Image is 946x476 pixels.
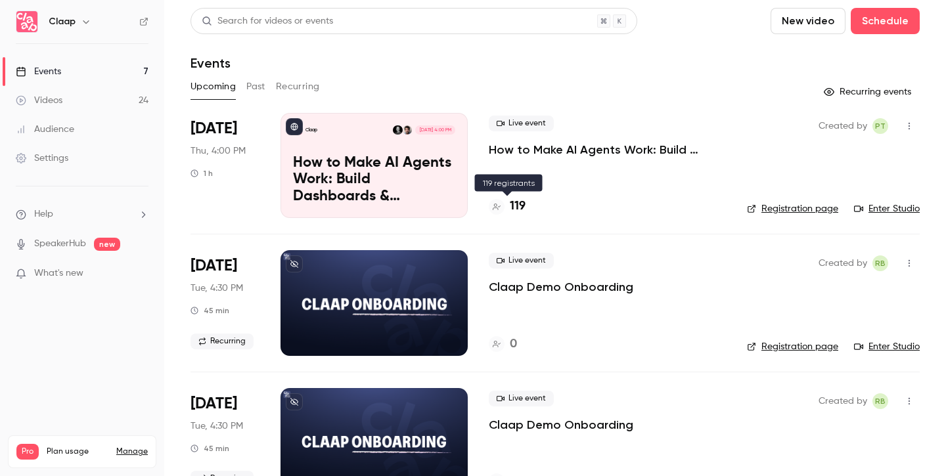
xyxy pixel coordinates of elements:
span: Tue, 4:30 PM [191,420,243,433]
span: Created by [819,393,867,409]
a: How to Make AI Agents Work: Build Dashboards & Automations with Claap MCPClaapPierre TouzeauRobin... [281,113,468,218]
div: 45 min [191,443,229,454]
a: 119 [489,198,526,215]
span: Plan usage [47,446,108,457]
button: Upcoming [191,76,236,97]
span: Pro [16,444,39,460]
a: Claap Demo Onboarding [489,417,633,433]
div: Settings [16,152,68,165]
h4: 119 [510,198,526,215]
span: Pierre Touzeau [872,118,888,134]
button: Recurring [276,76,320,97]
li: help-dropdown-opener [16,207,148,221]
img: Robin Bonduelle [393,125,402,135]
div: Search for videos or events [202,14,333,28]
a: Claap Demo Onboarding [489,279,633,295]
span: Live event [489,391,554,406]
span: Created by [819,255,867,271]
img: Pierre Touzeau [403,125,412,135]
a: Registration page [747,340,838,353]
span: Recurring [191,334,254,349]
button: Schedule [851,8,920,34]
h1: Events [191,55,231,71]
span: Robin Bonduelle [872,393,888,409]
span: Thu, 4:00 PM [191,144,246,158]
a: 0 [489,335,517,353]
h4: 0 [510,335,517,353]
button: New video [771,8,845,34]
button: Past [246,76,265,97]
span: PT [875,118,886,134]
a: Enter Studio [854,202,920,215]
a: Registration page [747,202,838,215]
span: Live event [489,116,554,131]
span: Created by [819,118,867,134]
img: Claap [16,11,37,32]
div: Videos [16,94,62,107]
a: SpeakerHub [34,237,86,251]
div: 1 h [191,168,213,179]
span: RB [875,255,886,271]
a: Enter Studio [854,340,920,353]
button: Recurring events [818,81,920,102]
span: [DATE] [191,393,237,414]
a: Manage [116,446,148,457]
iframe: Noticeable Trigger [133,268,148,280]
h6: Claap [49,15,76,28]
div: 45 min [191,305,229,316]
span: [DATE] [191,118,237,139]
p: Claap [305,127,317,133]
div: Sep 11 Thu, 4:00 PM (Europe/Lisbon) [191,113,259,218]
div: Events [16,65,61,78]
span: [DATE] [191,255,237,276]
div: Sep 16 Tue, 5:30 PM (Europe/Paris) [191,250,259,355]
span: Robin Bonduelle [872,255,888,271]
a: How to Make AI Agents Work: Build Dashboards & Automations with Claap MCP [489,142,726,158]
span: [DATE] 4:00 PM [415,125,455,135]
span: Tue, 4:30 PM [191,282,243,295]
span: RB [875,393,886,409]
div: Audience [16,123,74,136]
span: new [94,238,120,251]
span: Live event [489,253,554,269]
p: How to Make AI Agents Work: Build Dashboards & Automations with Claap MCP [293,155,455,206]
span: What's new [34,267,83,280]
span: Help [34,207,53,221]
